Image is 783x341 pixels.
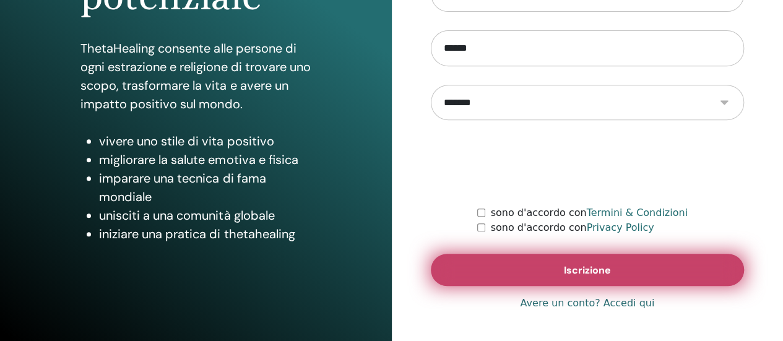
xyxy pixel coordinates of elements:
a: Avere un conto? Accedi qui [520,296,654,311]
iframe: reCAPTCHA [493,139,681,187]
span: Iscrizione [564,264,611,277]
li: iniziare una pratica di thetahealing [99,225,311,243]
button: Iscrizione [431,254,745,286]
li: unisciti a una comunità globale [99,206,311,225]
a: Termini & Condizioni [586,207,687,218]
li: vivere uno stile di vita positivo [99,132,311,150]
li: migliorare la salute emotiva e fisica [99,150,311,169]
li: imparare una tecnica di fama mondiale [99,169,311,206]
label: sono d'accordo con [490,220,654,235]
p: ThetaHealing consente alle persone di ogni estrazione e religione di trovare uno scopo, trasforma... [80,39,311,113]
a: Privacy Policy [586,222,654,233]
label: sono d'accordo con [490,205,687,220]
